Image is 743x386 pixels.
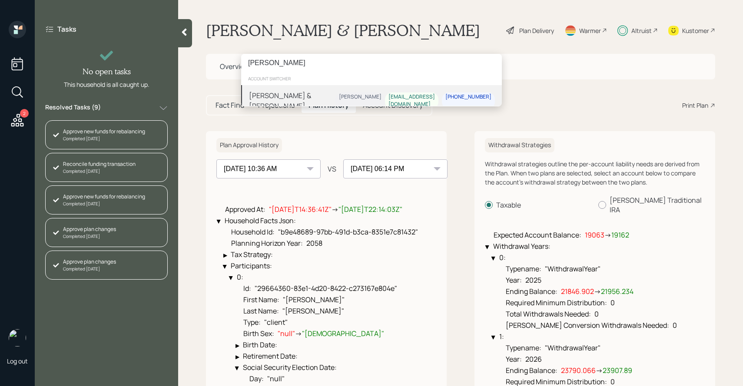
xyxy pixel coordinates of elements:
[241,72,502,85] div: account switcher
[445,94,491,101] div: [PHONE_NUMBER]
[388,94,435,109] div: [EMAIL_ADDRESS][DOMAIN_NAME]
[339,94,381,101] div: [PERSON_NAME]
[241,54,502,72] input: Type a command or search…
[249,90,335,111] div: [PERSON_NAME] & [PERSON_NAME]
